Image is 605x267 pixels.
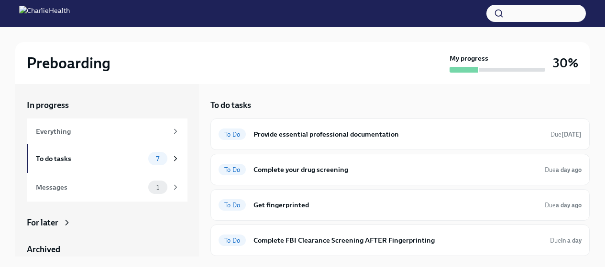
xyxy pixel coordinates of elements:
span: To Do [219,237,246,244]
span: 1 [151,184,165,191]
a: To DoComplete FBI Clearance Screening AFTER FingerprintingDuein a day [219,233,582,248]
a: To DoComplete your drug screeningDuea day ago [219,162,582,177]
img: CharlieHealth [19,6,70,21]
h6: Complete your drug screening [253,164,537,175]
a: In progress [27,99,187,111]
div: To do tasks [36,153,144,164]
div: For later [27,217,58,228]
a: Archived [27,244,187,255]
span: September 5th, 2025 09:00 [550,236,582,245]
h6: Get fingerprinted [253,200,537,210]
h3: 30% [553,54,578,72]
h5: To do tasks [210,99,251,111]
div: Everything [36,126,167,137]
span: To Do [219,166,246,173]
span: Due [550,131,582,138]
span: Due [545,202,582,209]
h6: Provide essential professional documentation [253,129,543,139]
span: September 2nd, 2025 09:00 [545,201,582,210]
span: September 2nd, 2025 09:00 [545,165,582,174]
strong: a day ago [556,202,582,209]
strong: a day ago [556,166,582,173]
a: Messages1 [27,173,187,202]
a: Everything [27,118,187,144]
a: For later [27,217,187,228]
span: 7 [150,155,165,162]
span: To Do [219,202,246,209]
h6: Complete FBI Clearance Screening AFTER Fingerprinting [253,235,542,246]
div: Messages [36,182,144,192]
span: Due [545,166,582,173]
span: September 1st, 2025 09:00 [550,130,582,139]
a: To do tasks7 [27,144,187,173]
strong: My progress [450,53,488,63]
span: Due [550,237,582,244]
strong: [DATE] [561,131,582,138]
span: To Do [219,131,246,138]
a: To DoProvide essential professional documentationDue[DATE] [219,127,582,142]
strong: in a day [561,237,582,244]
a: To DoGet fingerprintedDuea day ago [219,197,582,213]
h2: Preboarding [27,53,110,73]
